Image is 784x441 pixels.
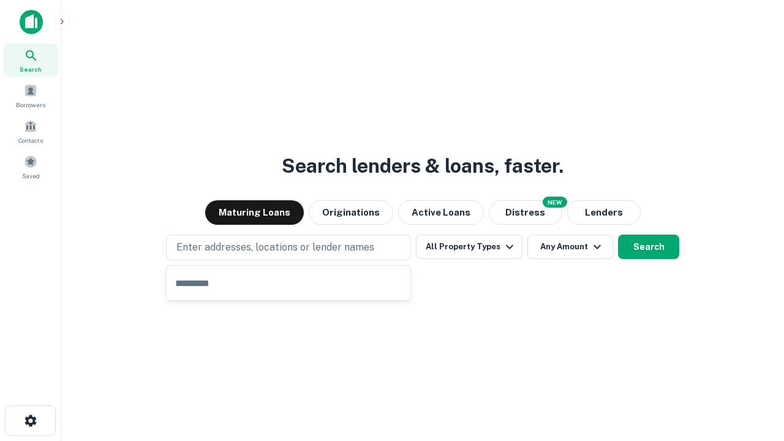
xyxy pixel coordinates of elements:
button: Search distressed loans with lien and other non-mortgage details. [489,200,562,225]
button: Lenders [567,200,641,225]
button: Maturing Loans [205,200,304,225]
iframe: Chat Widget [723,343,784,402]
a: Saved [4,150,58,183]
img: capitalize-icon.png [20,10,43,34]
a: Contacts [4,115,58,148]
a: Borrowers [4,79,58,112]
h3: Search lenders & loans, faster. [282,151,563,181]
span: Borrowers [16,100,45,110]
button: Enter addresses, locations or lender names [166,235,411,260]
button: Any Amount [527,235,613,259]
span: Search [20,64,42,74]
a: Search [4,43,58,77]
span: Saved [22,171,40,181]
button: Active Loans [398,200,484,225]
button: Originations [309,200,393,225]
button: All Property Types [416,235,522,259]
p: Enter addresses, locations or lender names [176,240,374,255]
div: NEW [543,197,567,208]
button: Search [618,235,679,259]
span: Contacts [18,135,43,145]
